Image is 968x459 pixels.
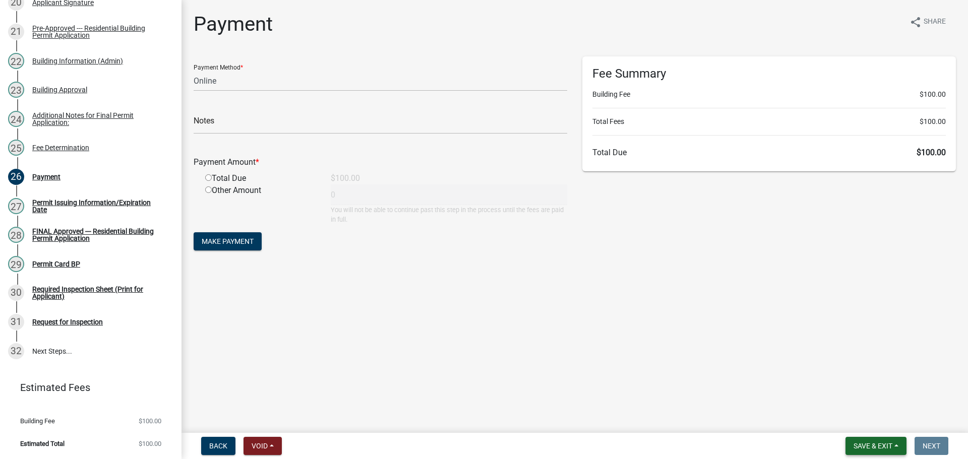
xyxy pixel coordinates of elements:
button: Save & Exit [845,437,906,455]
i: share [910,16,922,28]
div: Payment [32,173,60,180]
a: Estimated Fees [8,377,165,398]
div: 22 [8,53,24,69]
div: Pre-Approved --- Residential Building Permit Application [32,25,165,39]
span: Back [209,442,227,450]
div: 27 [8,198,24,214]
div: 28 [8,227,24,243]
div: Building Information (Admin) [32,57,123,64]
span: $100.00 [139,440,161,447]
button: Next [915,437,948,455]
div: Other Amount [198,184,323,224]
button: Void [244,437,282,455]
span: $100.00 [920,89,946,100]
span: $100.00 [917,148,946,157]
div: 26 [8,169,24,185]
span: Share [924,16,946,28]
span: $100.00 [139,418,161,424]
div: 25 [8,140,24,156]
span: Save & Exit [854,442,892,450]
span: $100.00 [920,116,946,127]
div: 24 [8,111,24,127]
div: 29 [8,256,24,272]
h1: Payment [194,12,273,36]
div: 32 [8,343,24,359]
button: Make Payment [194,232,262,250]
div: Fee Determination [32,144,89,151]
span: Building Fee [20,418,55,424]
div: 21 [8,24,24,40]
div: Request for Inspection [32,318,103,325]
div: Payment Amount [186,156,575,168]
div: 30 [8,285,24,301]
h6: Fee Summary [592,67,946,81]
span: Make Payment [202,237,254,245]
div: Permit Card BP [32,260,80,268]
li: Building Fee [592,89,946,100]
button: Back [201,437,235,455]
div: 23 [8,82,24,98]
div: Building Approval [32,86,87,93]
div: Required Inspection Sheet (Print for Applicant) [32,286,165,300]
button: shareShare [901,12,954,32]
span: Estimated Total [20,440,65,447]
li: Total Fees [592,116,946,127]
div: Additional Notes for Final Permit Application: [32,112,165,126]
div: 31 [8,314,24,330]
div: Total Due [198,172,323,184]
div: Permit Issuing Information/Expiration Date [32,199,165,213]
span: Void [252,442,268,450]
span: Next [923,442,940,450]
div: FINAL Approved --- Residential Building Permit Application [32,228,165,242]
h6: Total Due [592,148,946,157]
